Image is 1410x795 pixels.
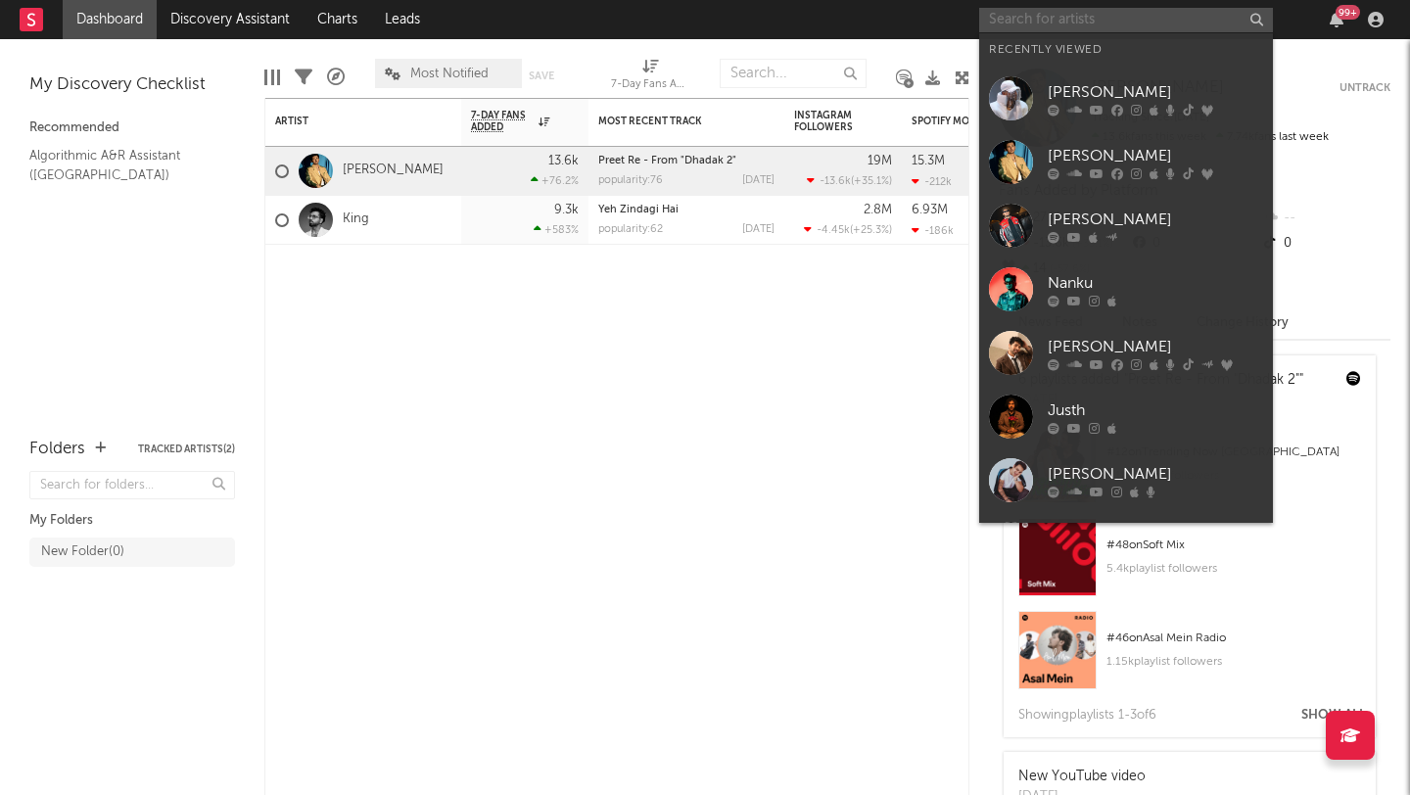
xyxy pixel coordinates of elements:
[554,204,579,216] div: 9.3k
[529,70,554,81] button: Save
[979,8,1273,32] input: Search for artists
[29,538,235,567] a: New Folder(0)
[979,385,1273,448] a: Justh
[29,145,215,185] a: Algorithmic A&R Assistant ([GEOGRAPHIC_DATA])
[820,176,851,187] span: -13.6k
[979,512,1273,576] a: [PERSON_NAME]
[1018,767,1146,787] div: New YouTube video
[864,204,892,216] div: 2.8M
[1260,206,1390,231] div: --
[1004,518,1376,611] a: #48onSoft Mix5.4kplaylist followers
[29,471,235,499] input: Search for folders...
[1048,271,1263,295] div: Nanku
[29,73,235,97] div: My Discovery Checklist
[1106,557,1361,581] div: 5.4k playlist followers
[979,130,1273,194] a: [PERSON_NAME]
[1106,650,1361,674] div: 1.15k playlist followers
[534,223,579,236] div: +583 %
[912,116,1058,127] div: Spotify Monthly Listeners
[853,225,889,236] span: +25.3 %
[1106,534,1361,557] div: # 48 on Soft Mix
[979,321,1273,385] a: [PERSON_NAME]
[854,176,889,187] span: +35.1 %
[912,224,954,237] div: -186k
[41,540,124,564] div: New Folder ( 0 )
[912,155,945,167] div: 15.3M
[611,73,689,97] div: 7-Day Fans Added (7-Day Fans Added)
[979,257,1273,321] a: Nanku
[598,205,679,215] a: Yeh Zindagi Hai
[611,49,689,106] div: 7-Day Fans Added (7-Day Fans Added)
[742,224,775,235] div: [DATE]
[1330,12,1343,27] button: 99+
[817,225,850,236] span: -4.45k
[471,110,534,133] span: 7-Day Fans Added
[598,156,775,166] div: Preet Re - From "Dhadak 2"
[327,49,345,106] div: A&R Pipeline
[138,444,235,454] button: Tracked Artists(2)
[979,448,1273,512] a: [PERSON_NAME]
[912,204,948,216] div: 6.93M
[598,156,736,166] a: Preet Re - From "Dhadak 2"
[979,67,1273,130] a: [PERSON_NAME]
[807,174,892,187] div: ( )
[989,38,1263,62] div: Recently Viewed
[979,194,1273,257] a: [PERSON_NAME]
[410,68,489,80] span: Most Notified
[1336,5,1360,20] div: 99 +
[1004,611,1376,704] a: #46onAsal Mein Radio1.15kplaylist followers
[1106,627,1361,650] div: # 46 on Asal Mein Radio
[1018,704,1156,727] div: Showing playlist s 1- 3 of 6
[598,205,775,215] div: Yeh Zindagi Hai
[1048,398,1263,422] div: Justh
[1301,709,1366,722] button: Show All
[1048,462,1263,486] div: [PERSON_NAME]
[1048,144,1263,167] div: [PERSON_NAME]
[742,175,775,186] div: [DATE]
[343,211,369,228] a: King
[598,116,745,127] div: Most Recent Track
[264,49,280,106] div: Edit Columns
[1048,80,1263,104] div: [PERSON_NAME]
[29,509,235,533] div: My Folders
[598,175,663,186] div: popularity: 76
[1048,335,1263,358] div: [PERSON_NAME]
[29,117,235,140] div: Recommended
[1339,78,1390,98] button: Untrack
[343,163,444,179] a: [PERSON_NAME]
[1048,208,1263,231] div: [PERSON_NAME]
[275,116,422,127] div: Artist
[29,438,85,461] div: Folders
[868,155,892,167] div: 19M
[794,110,863,133] div: Instagram Followers
[295,49,312,106] div: Filters
[598,224,663,235] div: popularity: 62
[720,59,867,88] input: Search...
[912,175,952,188] div: -212k
[1260,231,1390,257] div: 0
[804,223,892,236] div: ( )
[548,155,579,167] div: 13.6k
[531,174,579,187] div: +76.2 %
